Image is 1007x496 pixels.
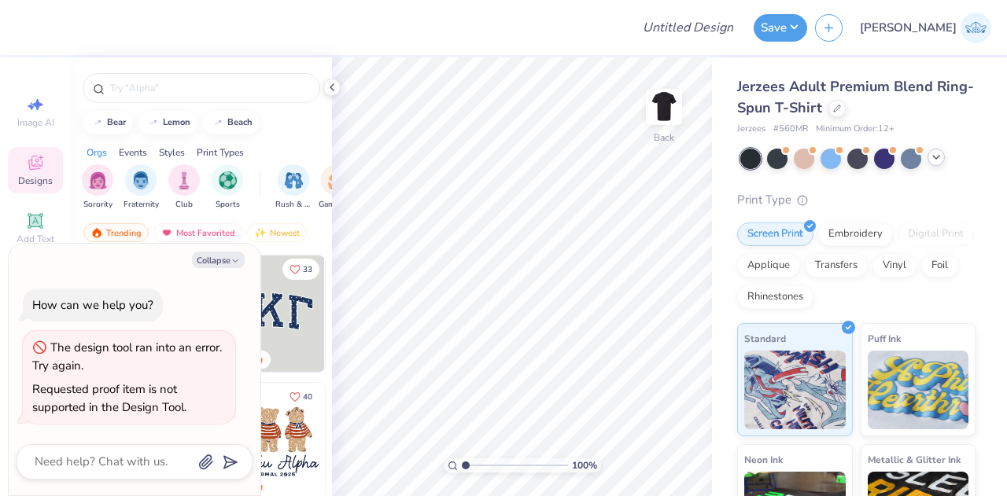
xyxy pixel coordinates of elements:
img: most_fav.gif [160,227,173,238]
div: Foil [921,254,958,277]
div: filter for Rush & Bid [275,164,312,211]
div: Back [654,130,674,145]
span: Club [175,199,193,211]
button: filter button [82,164,113,211]
div: Newest [247,223,307,242]
span: Jerzees Adult Premium Blend Ring-Spun T-Shirt [737,77,974,117]
button: filter button [319,164,355,211]
span: 100 % [572,458,597,472]
a: [PERSON_NAME] [860,13,991,43]
div: filter for Fraternity [124,164,159,211]
span: Standard [744,330,786,347]
div: Requested proof item is not supported in the Design Tool. [32,381,186,415]
img: Club Image [175,171,193,189]
img: Sports Image [219,171,237,189]
span: [PERSON_NAME] [860,19,957,37]
div: Events [119,145,147,160]
div: filter for Sorority [82,164,113,211]
img: Game Day Image [328,171,346,189]
div: lemon [163,118,190,127]
span: Puff Ink [868,330,901,347]
button: Collapse [192,252,245,268]
div: Most Favorited [153,223,242,242]
span: 33 [303,266,312,274]
span: Jerzees [737,123,765,136]
span: 40 [303,393,312,401]
span: Metallic & Glitter Ink [868,451,961,468]
div: bear [107,118,126,127]
div: Trending [83,223,149,242]
div: Print Types [197,145,244,160]
button: filter button [124,164,159,211]
img: Newest.gif [254,227,267,238]
img: Rush & Bid Image [285,171,303,189]
img: Puff Ink [868,351,969,429]
button: bear [83,111,133,134]
div: The design tool ran into an error. Try again. [32,340,222,373]
button: beach [203,111,260,134]
span: Neon Ink [744,451,783,468]
div: Transfers [805,254,868,277]
input: Untitled Design [630,12,746,43]
img: edfb13fc-0e43-44eb-bea2-bf7fc0dd67f9 [324,255,441,372]
img: trend_line.gif [147,118,160,127]
img: 3b9aba4f-e317-4aa7-a679-c95a879539bd [208,255,325,372]
button: filter button [275,164,312,211]
span: Minimum Order: 12 + [816,123,894,136]
img: trend_line.gif [91,118,104,127]
span: # 560MR [773,123,808,136]
img: Janilyn Atanacio [961,13,991,43]
div: Embroidery [818,222,893,246]
div: How can we help you? [32,297,153,313]
img: Sorority Image [89,171,107,189]
button: lemon [138,111,197,134]
img: trend_line.gif [212,118,224,127]
div: beach [227,118,253,127]
span: Sports [216,199,240,211]
div: Vinyl [872,254,917,277]
div: Rhinestones [737,285,813,309]
span: Image AI [17,116,54,129]
span: Rush & Bid [275,199,312,211]
input: Try "Alpha" [109,80,310,96]
div: filter for Sports [212,164,243,211]
span: Game Day [319,199,355,211]
div: Digital Print [898,222,974,246]
button: Save [754,14,807,42]
img: Fraternity Image [132,171,149,189]
button: filter button [212,164,243,211]
img: Standard [744,351,846,429]
img: trending.gif [90,227,103,238]
img: Back [648,91,680,123]
div: Print Type [737,191,976,209]
span: Designs [18,175,53,187]
div: Orgs [87,145,107,160]
div: Styles [159,145,185,160]
div: Screen Print [737,222,813,246]
div: filter for Club [168,164,200,211]
button: Like [282,259,319,280]
span: Fraternity [124,199,159,211]
span: Add Text [17,233,54,245]
button: Like [282,386,319,407]
div: filter for Game Day [319,164,355,211]
span: Sorority [83,199,113,211]
button: filter button [168,164,200,211]
div: Applique [737,254,800,277]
